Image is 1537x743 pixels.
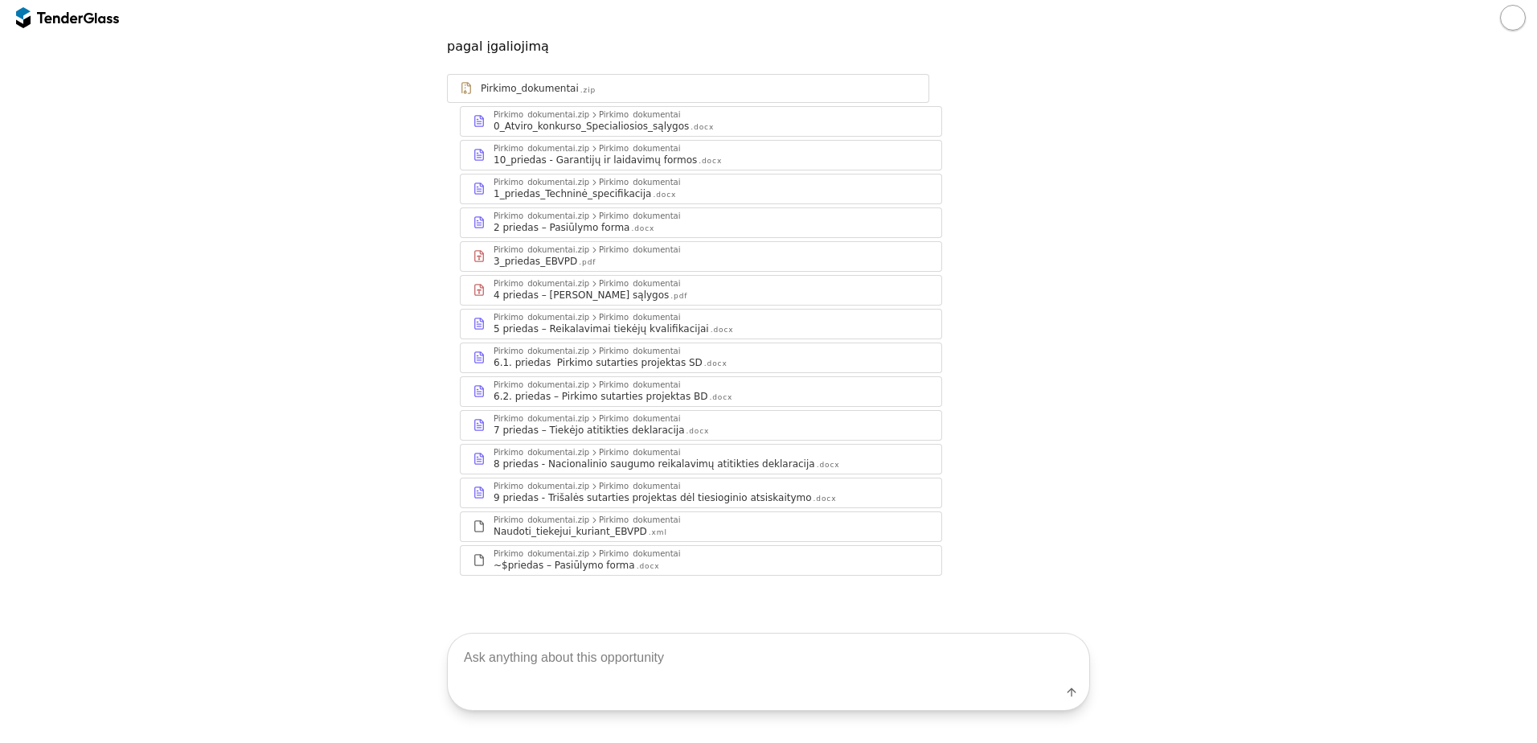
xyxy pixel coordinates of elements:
[691,122,714,133] div: .docx
[460,343,942,373] a: Pirkimo_dokumentai.zipPirkimo_dokumentai6.1. priedas Pirkimo sutarties projektas SD.docx
[599,246,680,254] div: Pirkimo_dokumentai
[670,291,687,302] div: .pdf
[599,179,680,187] div: Pirkimo_dokumentai
[599,449,680,457] div: Pirkimo_dokumentai
[494,449,589,457] div: Pirkimo_dokumentai.zip
[494,246,589,254] div: Pirkimo_dokumentai.zip
[599,347,680,355] div: Pirkimo_dokumentai
[599,516,680,524] div: Pirkimo_dokumentai
[494,179,589,187] div: Pirkimo_dokumentai.zip
[711,325,734,335] div: .docx
[494,356,703,369] div: 6.1. priedas Pirkimo sutarties projektas SD
[494,482,589,491] div: Pirkimo_dokumentai.zip
[494,347,589,355] div: Pirkimo_dokumentai.zip
[494,559,635,572] div: ~$priedas – Pasiūlymo forma
[814,494,837,504] div: .docx
[599,111,680,119] div: Pirkimo_dokumentai
[460,275,942,306] a: Pirkimo_dokumentai.zipPirkimo_dokumentai4 priedas – [PERSON_NAME] sąlygos.pdf
[494,221,629,234] div: 2 priedas – Pasiūlymo forma
[481,82,579,95] div: Pirkimo_dokumentai
[580,85,596,96] div: .zip
[460,511,942,542] a: Pirkimo_dokumentai.zipPirkimo_dokumentaiNaudoti_tiekejui_kuriant_EBVPD.xml
[460,309,942,339] a: Pirkimo_dokumentai.zipPirkimo_dokumentai5 priedas – Reikalavimai tiekėjų kvalifikacijai.docx
[494,280,589,288] div: Pirkimo_dokumentai.zip
[599,415,680,423] div: Pirkimo_dokumentai
[494,314,589,322] div: Pirkimo_dokumentai.zip
[494,289,669,302] div: 4 priedas – [PERSON_NAME] sąlygos
[460,106,942,137] a: Pirkimo_dokumentai.zipPirkimo_dokumentai0_Atviro_konkurso_Specialiosios_sąlygos.docx
[494,212,589,220] div: Pirkimo_dokumentai.zip
[460,478,942,508] a: Pirkimo_dokumentai.zipPirkimo_dokumentai9 priedas - Trišalės sutarties projektas dėl tiesioginio ...
[599,381,680,389] div: Pirkimo_dokumentai
[494,415,589,423] div: Pirkimo_dokumentai.zip
[494,516,589,524] div: Pirkimo_dokumentai.zip
[494,424,684,437] div: 7 priedas – Tiekėjo atitikties deklaracija
[460,174,942,204] a: Pirkimo_dokumentai.zipPirkimo_dokumentai1_priedas_Techninė_specifikacija.docx
[447,74,929,103] a: Pirkimo_dokumentai.zip
[460,207,942,238] a: Pirkimo_dokumentai.zipPirkimo_dokumentai2 priedas – Pasiūlymo forma.docx
[494,381,589,389] div: Pirkimo_dokumentai.zip
[704,359,728,369] div: .docx
[494,111,589,119] div: Pirkimo_dokumentai.zip
[460,545,942,576] a: Pirkimo_dokumentai.zipPirkimo_dokumentai~$priedas – Pasiūlymo forma.docx
[494,187,651,200] div: 1_priedas_Techninė_specifikacija
[599,314,680,322] div: Pirkimo_dokumentai
[709,392,732,403] div: .docx
[494,525,647,538] div: Naudoti_tiekejui_kuriant_EBVPD
[447,35,1090,58] p: pagal įgaliojimą
[699,156,722,166] div: .docx
[494,491,812,504] div: 9 priedas - Trišalės sutarties projektas dėl tiesioginio atsiskaitymo
[460,444,942,474] a: Pirkimo_dokumentai.zipPirkimo_dokumentai8 priedas - Nacionalinio saugumo reikalavimų atitikties d...
[579,257,596,268] div: .pdf
[599,280,680,288] div: Pirkimo_dokumentai
[817,460,840,470] div: .docx
[631,224,654,234] div: .docx
[460,140,942,170] a: Pirkimo_dokumentai.zipPirkimo_dokumentai10_priedas - Garantijų ir laidavimų formos.docx
[494,145,589,153] div: Pirkimo_dokumentai.zip
[494,550,589,558] div: Pirkimo_dokumentai.zip
[460,410,942,441] a: Pirkimo_dokumentai.zipPirkimo_dokumentai7 priedas – Tiekėjo atitikties deklaracija.docx
[494,154,697,166] div: 10_priedas - Garantijų ir laidavimų formos
[494,322,709,335] div: 5 priedas – Reikalavimai tiekėjų kvalifikacijai
[686,426,709,437] div: .docx
[494,255,577,268] div: 3_priedas_EBVPD
[599,550,680,558] div: Pirkimo_dokumentai
[599,212,680,220] div: Pirkimo_dokumentai
[599,482,680,491] div: Pirkimo_dokumentai
[599,145,680,153] div: Pirkimo_dokumentai
[494,458,815,470] div: 8 priedas - Nacionalinio saugumo reikalavimų atitikties deklaracija
[649,527,667,538] div: .xml
[494,390,707,403] div: 6.2. priedas – Pirkimo sutarties projektas BD
[460,241,942,272] a: Pirkimo_dokumentai.zipPirkimo_dokumentai3_priedas_EBVPD.pdf
[494,120,689,133] div: 0_Atviro_konkurso_Specialiosios_sąlygos
[653,190,676,200] div: .docx
[637,561,660,572] div: .docx
[460,376,942,407] a: Pirkimo_dokumentai.zipPirkimo_dokumentai6.2. priedas – Pirkimo sutarties projektas BD.docx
